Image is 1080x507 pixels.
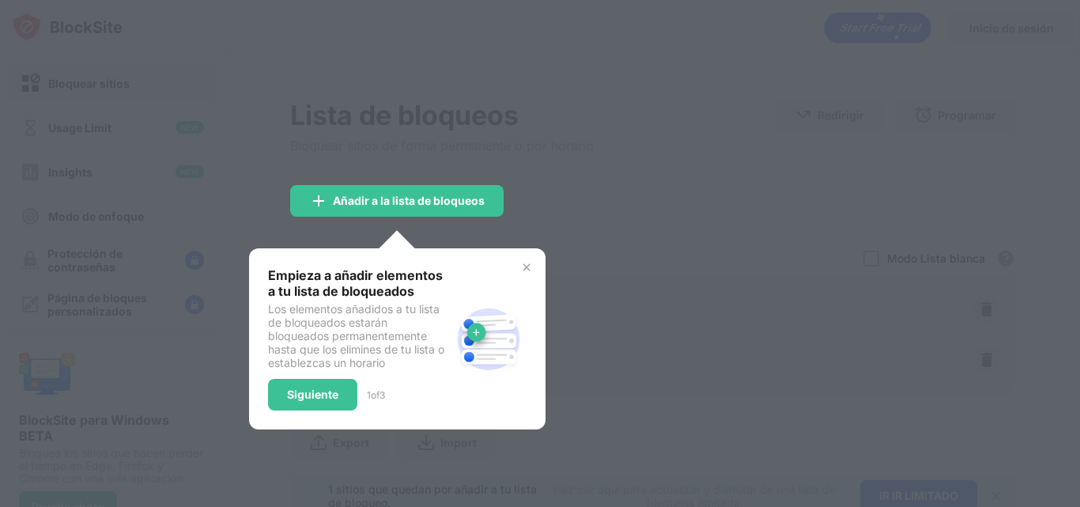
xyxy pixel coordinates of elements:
img: block-site.svg [451,301,527,377]
img: x-button.svg [520,261,533,274]
div: Añadir a la lista de bloqueos [333,195,485,207]
div: Siguiente [287,388,338,401]
div: 1 of 3 [367,389,385,401]
div: Los elementos añadidos a tu lista de bloqueados estarán bloqueados permanentemente hasta que los ... [268,302,451,369]
div: Empieza a añadir elementos a tu lista de bloqueados [268,267,451,299]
